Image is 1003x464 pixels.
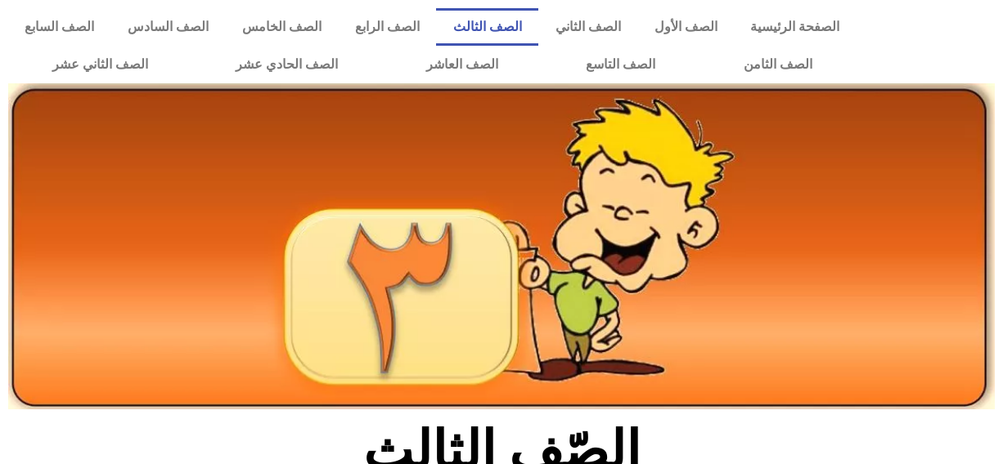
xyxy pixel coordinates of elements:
a: الصف الثاني عشر [8,46,192,83]
a: الصف السابع [8,8,111,46]
a: الصف الحادي عشر [192,46,383,83]
a: الصف التاسع [542,46,700,83]
a: الصف الثاني [538,8,637,46]
a: الصف الثامن [699,46,857,83]
a: الصف الأول [637,8,734,46]
a: الصفحة الرئيسية [734,8,857,46]
a: الصف الخامس [226,8,339,46]
a: الصف السادس [111,8,226,46]
a: الصف الرابع [339,8,437,46]
a: الصف الثالث [436,8,538,46]
a: الصف العاشر [382,46,542,83]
